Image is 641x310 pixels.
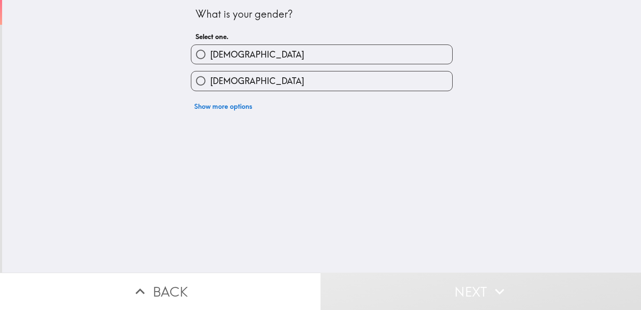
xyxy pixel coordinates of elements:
[210,75,304,87] span: [DEMOGRAPHIC_DATA]
[320,273,641,310] button: Next
[210,49,304,60] span: [DEMOGRAPHIC_DATA]
[191,98,255,115] button: Show more options
[191,45,452,64] button: [DEMOGRAPHIC_DATA]
[191,71,452,90] button: [DEMOGRAPHIC_DATA]
[195,7,448,21] div: What is your gender?
[195,32,448,41] h6: Select one.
